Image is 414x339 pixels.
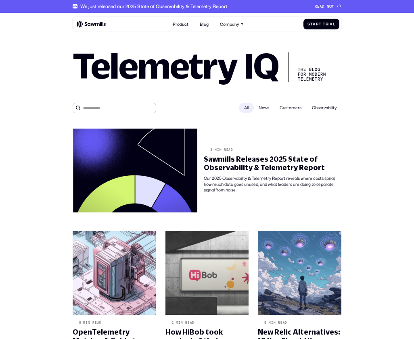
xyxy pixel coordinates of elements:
span: r [326,22,328,26]
a: _3min readSawmills Releases 2025 State of Observability & Telemetry ReportOur 2025 Observability ... [69,125,345,216]
span: S [307,22,310,26]
span: N [327,4,329,9]
span: a [313,22,316,26]
span: A [320,4,322,9]
div: min read [83,321,102,324]
span: News [254,103,275,113]
div: Company [217,19,247,30]
div: Company [220,22,239,27]
a: StartTrial [303,19,340,29]
div: 1 [172,321,174,324]
span: a [330,22,333,26]
div: Sawmills Releases 2025 State of Observability & Telemetry Report [204,155,341,172]
span: l [333,22,335,26]
span: i [328,22,330,26]
div: 5 [79,321,82,324]
span: r [316,22,319,26]
div: 3 [210,148,213,152]
span: W [331,4,334,9]
span: t [319,22,322,26]
div: min read [269,321,287,324]
div: _ [260,321,263,324]
span: T [323,22,326,26]
a: Blog [197,19,211,30]
div: _ [206,148,208,152]
div: 5 [264,321,267,324]
h1: Telemetry IQ [73,49,279,82]
div: _ [75,321,77,324]
form: All [73,103,342,113]
div: min read [176,321,194,324]
div: All [239,103,254,113]
div: min read [215,148,233,152]
div: _ [167,321,170,324]
a: READNOW [315,4,341,9]
span: R [315,4,317,9]
div: Our 2025 Observability & Telemetry Report reveals where costs spiral, how much data goes unused, ... [204,175,341,193]
div: The Blog for Modern telemetry [288,52,330,82]
a: Product [169,19,191,30]
div: We just released our 2025 State of Observability & Telemetry Report [80,4,227,9]
span: Customers [274,103,307,113]
span: O [329,4,332,9]
span: t [310,22,313,26]
span: D [322,4,324,9]
span: E [317,4,320,9]
span: Observability [307,103,342,113]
